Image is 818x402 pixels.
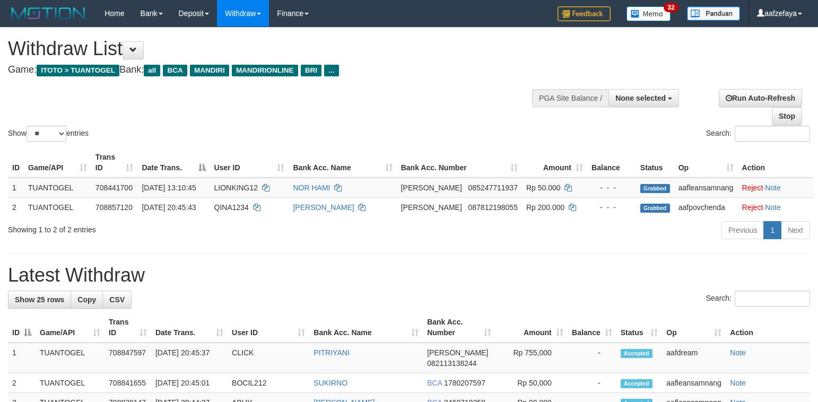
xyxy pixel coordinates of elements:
[8,343,36,373] td: 1
[105,373,151,393] td: 708841655
[8,197,24,217] td: 2
[674,147,738,178] th: Op: activate to sort column ascending
[532,89,608,107] div: PGA Site Balance /
[8,178,24,198] td: 1
[15,295,64,304] span: Show 25 rows
[36,343,105,373] td: TUANTOGEL
[151,343,228,373] td: [DATE] 20:45:37
[8,312,36,343] th: ID: activate to sort column descending
[401,183,462,192] span: [PERSON_NAME]
[24,147,91,178] th: Game/API: activate to sort column ascending
[8,265,810,286] h1: Latest Withdraw
[721,221,764,239] a: Previous
[765,183,781,192] a: Note
[427,379,442,387] span: BCA
[151,312,228,343] th: Date Trans.: activate to sort column ascending
[214,183,258,192] span: LIONKING12
[144,65,160,76] span: all
[738,147,813,178] th: Action
[730,379,746,387] a: Note
[735,126,810,142] input: Search:
[719,89,802,107] a: Run Auto-Refresh
[105,343,151,373] td: 708847597
[228,343,309,373] td: CLICK
[468,203,518,212] span: Copy 087812198055 to clipboard
[314,348,349,357] a: PITRIYANI
[558,6,611,21] img: Feedback.jpg
[742,203,763,212] a: Reject
[621,379,652,388] span: Accepted
[444,379,485,387] span: Copy 1780207597 to clipboard
[314,379,347,387] a: SUKIRNO
[210,147,289,178] th: User ID: activate to sort column ascending
[726,312,810,343] th: Action
[309,312,423,343] th: Bank Acc. Name: activate to sort column ascending
[591,202,632,213] div: - - -
[568,312,616,343] th: Balance: activate to sort column ascending
[95,183,133,192] span: 708441700
[587,147,636,178] th: Balance
[36,312,105,343] th: Game/API: activate to sort column ascending
[397,147,522,178] th: Bank Acc. Number: activate to sort column ascending
[738,197,813,217] td: ·
[772,107,802,125] a: Stop
[8,65,535,75] h4: Game: Bank:
[568,373,616,393] td: -
[526,183,561,192] span: Rp 50.000
[763,221,781,239] a: 1
[730,348,746,357] a: Note
[232,65,298,76] span: MANDIRIONLINE
[626,6,671,21] img: Button%20Memo.svg
[621,349,652,358] span: Accepted
[228,312,309,343] th: User ID: activate to sort column ascending
[468,183,518,192] span: Copy 085247711937 to clipboard
[738,178,813,198] td: ·
[742,183,763,192] a: Reject
[674,197,738,217] td: aafpovchenda
[427,348,488,357] span: [PERSON_NAME]
[664,3,678,12] span: 32
[706,126,810,142] label: Search:
[781,221,810,239] a: Next
[27,126,66,142] select: Showentries
[71,291,103,309] a: Copy
[37,65,119,76] span: ITOTO > TUANTOGEL
[24,197,91,217] td: TUANTOGEL
[142,203,196,212] span: [DATE] 20:45:43
[423,312,495,343] th: Bank Acc. Number: activate to sort column ascending
[401,203,462,212] span: [PERSON_NAME]
[24,178,91,198] td: TUANTOGEL
[8,38,535,59] h1: Withdraw List
[151,373,228,393] td: [DATE] 20:45:01
[608,89,679,107] button: None selected
[495,343,568,373] td: Rp 755,000
[91,147,138,178] th: Trans ID: activate to sort column ascending
[8,373,36,393] td: 2
[495,373,568,393] td: Rp 50,000
[109,295,125,304] span: CSV
[301,65,321,76] span: BRI
[8,291,71,309] a: Show 25 rows
[142,183,196,192] span: [DATE] 13:10:45
[190,65,229,76] span: MANDIRI
[8,220,333,235] div: Showing 1 to 2 of 2 entries
[214,203,249,212] span: QINA1234
[36,373,105,393] td: TUANTOGEL
[636,147,674,178] th: Status
[293,203,354,212] a: [PERSON_NAME]
[163,65,187,76] span: BCA
[105,312,151,343] th: Trans ID: activate to sort column ascending
[495,312,568,343] th: Amount: activate to sort column ascending
[102,291,132,309] a: CSV
[228,373,309,393] td: BOCIL212
[77,295,96,304] span: Copy
[95,203,133,212] span: 708857120
[706,291,810,307] label: Search:
[8,147,24,178] th: ID
[427,359,476,368] span: Copy 082113138244 to clipboard
[568,343,616,373] td: -
[293,183,330,192] a: NOR HAMI
[8,126,89,142] label: Show entries
[674,178,738,198] td: aafleansamnang
[616,312,663,343] th: Status: activate to sort column ascending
